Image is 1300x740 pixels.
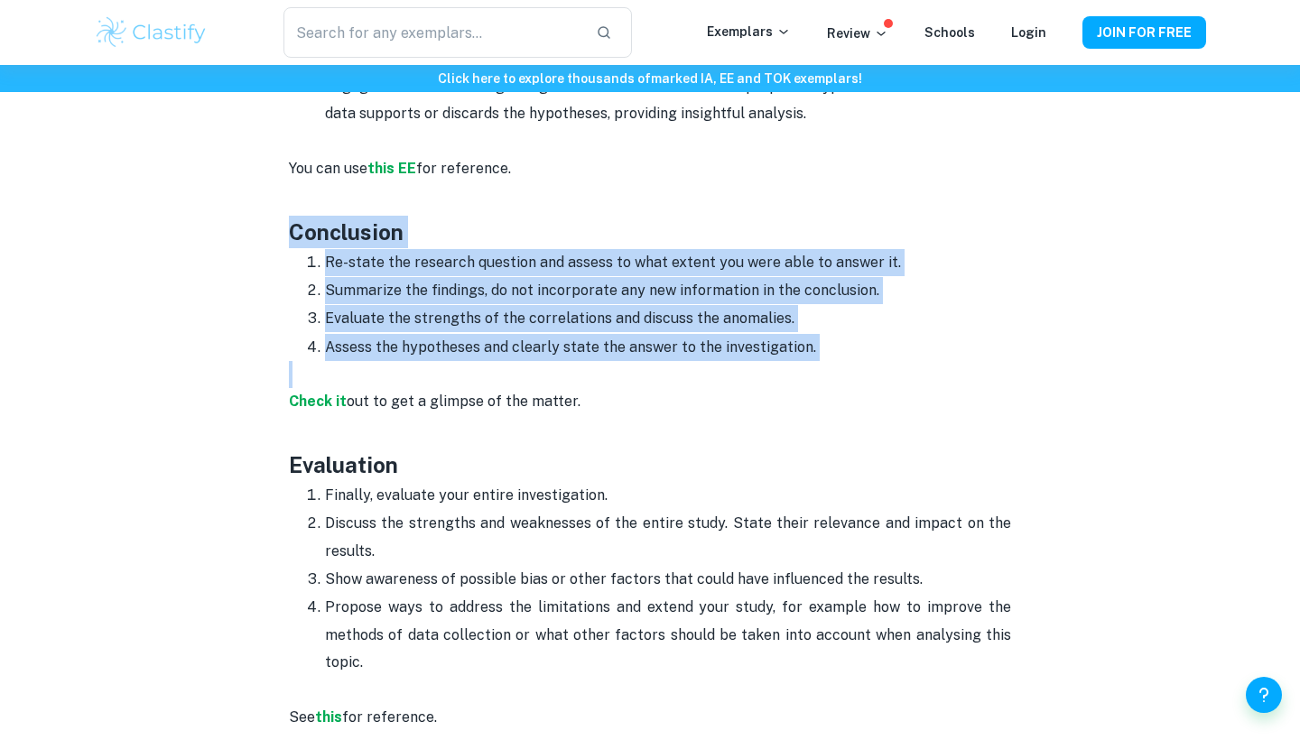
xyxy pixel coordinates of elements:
[289,183,1011,248] h3: Conclusion
[827,23,888,43] p: Review
[289,416,1011,481] h3: Evaluation
[94,14,209,51] img: Clastify logo
[4,69,1296,88] h6: Click here to explore thousands of marked IA, EE and TOK exemplars !
[325,305,1011,332] p: Evaluate the strengths of the correlations and discuss the anomalies.
[325,277,1011,304] p: Summarize the findings, do not incorporate any new information in the conclusion.
[289,393,347,410] a: Check it
[1082,16,1206,49] button: JOIN FOR FREE
[325,73,1011,128] p: Engage in a discussion regarding the data's relevance to each proposed hypothesis. Evaluate how t...
[367,160,416,177] a: this EE
[924,25,975,40] a: Schools
[289,128,1011,183] p: You can use for reference.
[325,334,1011,361] p: Assess the hypotheses and clearly state the answer to the investigation.
[707,22,791,42] p: Exemplars
[325,249,1011,276] p: Re-state the research question and assess to what extent you were able to answer it.
[1011,25,1046,40] a: Login
[325,482,1011,509] p: Finally, evaluate your entire investigation.
[1246,677,1282,713] button: Help and Feedback
[325,566,1011,593] p: Show awareness of possible bias or other factors that could have influenced the results.
[325,510,1011,565] p: Discuss the strengths and weaknesses of the entire study. State their relevance and impact on the...
[283,7,581,58] input: Search for any exemplars...
[325,594,1011,676] p: Propose ways to address the limitations and extend your study, for example how to improve the met...
[289,361,1011,416] p: out to get a glimpse of the matter.
[315,708,342,726] a: this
